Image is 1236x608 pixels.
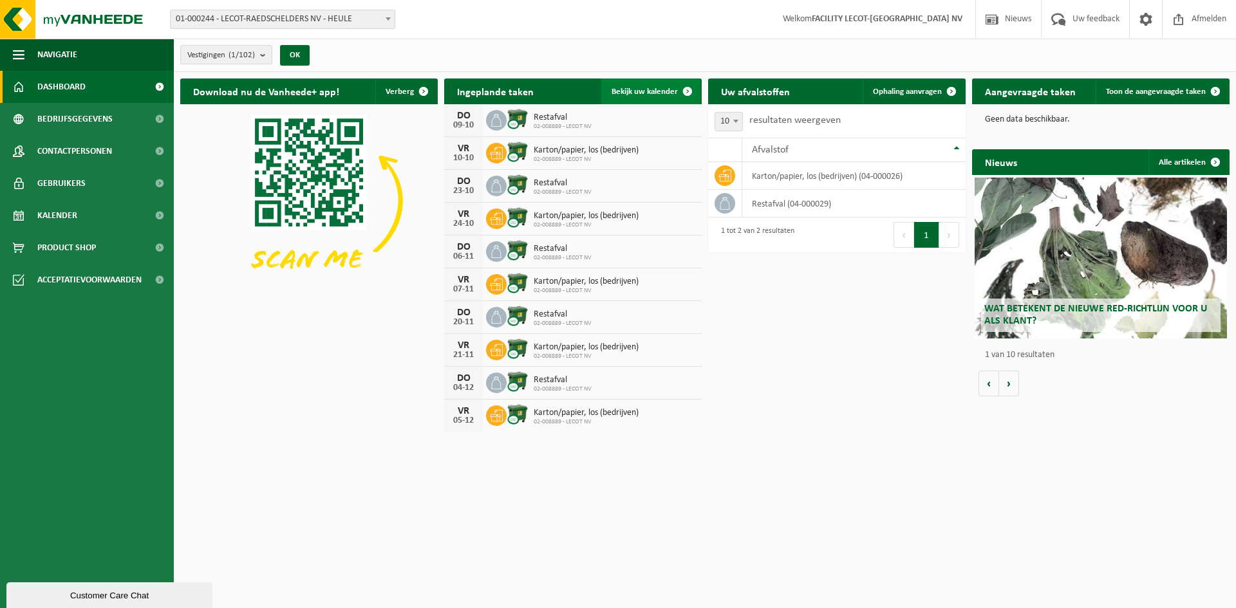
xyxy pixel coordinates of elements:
span: Contactpersonen [37,135,112,167]
button: Verberg [375,78,436,104]
div: VR [451,340,476,351]
span: Toon de aangevraagde taken [1106,88,1206,96]
div: DO [451,111,476,121]
span: 01-000244 - LECOT-RAEDSCHELDERS NV - HEULE [171,10,395,28]
td: restafval (04-000029) [742,190,966,217]
a: Alle artikelen [1148,149,1228,175]
span: Gebruikers [37,167,86,199]
img: WB-1100-CU [507,239,529,261]
span: Restafval [534,178,592,189]
div: DO [451,308,476,318]
img: WB-1100-CU [507,371,529,392]
h2: Nieuws [972,149,1030,174]
span: 10 [715,112,743,131]
span: 02-008889 - LECOT NV [534,221,639,229]
div: VR [451,406,476,416]
img: WB-1100-CU [507,272,529,294]
span: Bekijk uw kalender [612,88,678,96]
button: Vorige [979,371,999,396]
span: 02-008889 - LECOT NV [534,156,639,163]
a: Ophaling aanvragen [863,78,964,104]
span: Vestigingen [187,46,255,65]
img: WB-1100-CU [507,338,529,360]
span: 02-008889 - LECOT NV [534,385,592,393]
div: 06-11 [451,252,476,261]
span: Kalender [37,199,77,232]
strong: FACILITY LECOT-[GEOGRAPHIC_DATA] NV [812,14,962,24]
img: WB-1100-CU [507,403,529,425]
div: DO [451,242,476,252]
a: Toon de aangevraagde taken [1096,78,1228,104]
count: (1/102) [229,51,255,59]
span: 02-008889 - LECOT NV [534,320,592,327]
label: resultaten weergeven [749,115,841,125]
span: Ophaling aanvragen [873,88,942,96]
div: DO [451,373,476,383]
a: Bekijk uw kalender [601,78,700,104]
button: OK [280,45,310,66]
div: 07-11 [451,285,476,294]
h2: Download nu de Vanheede+ app! [180,78,352,104]
button: Next [939,222,959,248]
span: Restafval [534,113,592,123]
button: Volgende [999,371,1019,396]
span: Wat betekent de nieuwe RED-richtlijn voor u als klant? [984,304,1207,326]
div: DO [451,176,476,187]
iframe: chat widget [6,580,215,608]
div: 21-11 [451,351,476,360]
span: 02-008889 - LECOT NV [534,254,592,262]
span: Product Shop [37,232,96,264]
span: Karton/papier, los (bedrijven) [534,277,639,287]
span: 02-008889 - LECOT NV [534,123,592,131]
img: WB-1100-CU [507,305,529,327]
span: Karton/papier, los (bedrijven) [534,145,639,156]
span: Karton/papier, los (bedrijven) [534,211,639,221]
img: WB-1100-CU [507,141,529,163]
span: 10 [715,113,742,131]
div: 24-10 [451,219,476,228]
div: 09-10 [451,121,476,130]
button: Vestigingen(1/102) [180,45,272,64]
div: VR [451,209,476,219]
span: Verberg [386,88,414,96]
h2: Aangevraagde taken [972,78,1089,104]
span: Karton/papier, los (bedrijven) [534,342,639,353]
span: 01-000244 - LECOT-RAEDSCHELDERS NV - HEULE [170,10,395,29]
p: 1 van 10 resultaten [985,351,1223,360]
h2: Uw afvalstoffen [708,78,803,104]
div: 20-11 [451,318,476,327]
button: 1 [914,222,939,248]
span: 02-008889 - LECOT NV [534,189,592,196]
img: Download de VHEPlus App [180,104,438,297]
img: WB-1100-CU [507,174,529,196]
span: Restafval [534,375,592,385]
div: 1 tot 2 van 2 resultaten [715,221,794,249]
span: Acceptatievoorwaarden [37,264,142,296]
div: 23-10 [451,187,476,196]
span: Navigatie [37,39,77,71]
span: Dashboard [37,71,86,103]
span: 02-008889 - LECOT NV [534,287,639,295]
span: 02-008889 - LECOT NV [534,353,639,360]
div: 10-10 [451,154,476,163]
img: WB-1100-CU [507,108,529,130]
span: Karton/papier, los (bedrijven) [534,408,639,418]
span: Bedrijfsgegevens [37,103,113,135]
span: 02-008889 - LECOT NV [534,418,639,426]
div: 05-12 [451,416,476,425]
div: 04-12 [451,383,476,392]
img: WB-1100-CU [507,207,529,228]
p: Geen data beschikbaar. [985,115,1217,124]
a: Wat betekent de nieuwe RED-richtlijn voor u als klant? [975,178,1227,338]
td: karton/papier, los (bedrijven) (04-000026) [742,162,966,190]
span: Afvalstof [752,145,789,155]
h2: Ingeplande taken [444,78,547,104]
div: VR [451,143,476,154]
span: Restafval [534,244,592,254]
button: Previous [894,222,914,248]
span: Restafval [534,309,592,320]
div: VR [451,275,476,285]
